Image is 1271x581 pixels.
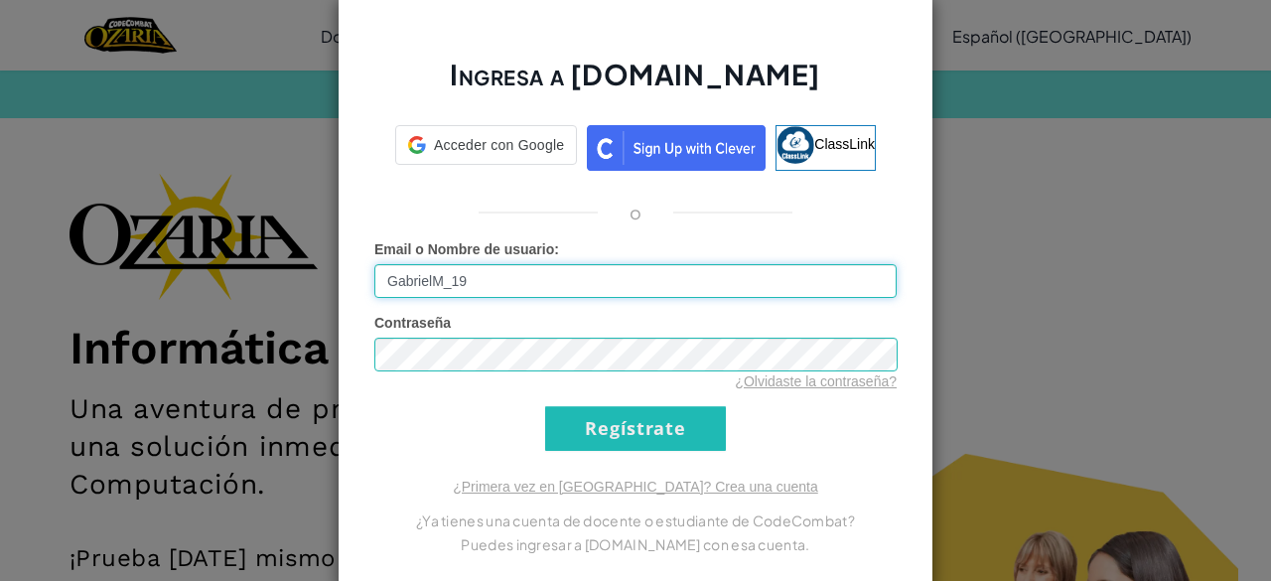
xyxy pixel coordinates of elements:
[777,126,814,164] img: classlink-logo-small.png
[374,532,897,556] p: Puedes ingresar a [DOMAIN_NAME] con esa cuenta.
[735,373,897,389] a: ¿Olvidaste la contraseña?
[374,56,897,113] h2: Ingresa a [DOMAIN_NAME]
[374,241,554,257] span: Email o Nombre de usuario
[434,135,564,155] span: Acceder con Google
[453,479,818,495] a: ¿Primera vez en [GEOGRAPHIC_DATA]? Crea una cuenta
[395,125,577,171] a: Acceder con Google
[395,125,577,165] div: Acceder con Google
[814,135,875,151] span: ClassLink
[374,508,897,532] p: ¿Ya tienes una cuenta de docente o estudiante de CodeCombat?
[374,239,559,259] label: :
[545,406,726,451] input: Regístrate
[374,315,451,331] span: Contraseña
[630,201,641,224] p: o
[587,125,766,171] img: clever_sso_button@2x.png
